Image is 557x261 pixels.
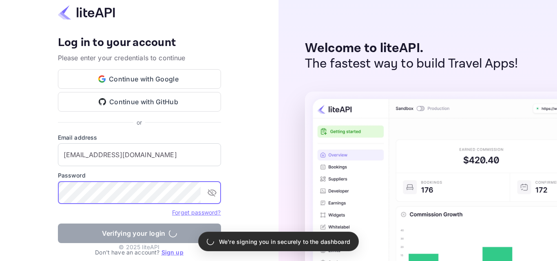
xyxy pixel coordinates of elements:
[161,249,183,256] a: Sign up
[58,171,221,180] label: Password
[305,41,518,56] p: Welcome to liteAPI.
[172,209,221,216] a: Forget password?
[204,184,220,201] button: toggle password visibility
[58,4,115,20] img: liteapi
[58,53,221,63] p: Please enter your credentials to continue
[190,188,199,197] keeper-lock: Open Keeper Popup
[58,133,221,142] label: Email address
[172,208,221,216] a: Forget password?
[219,237,350,246] p: We're signing you in securely to the dashboard
[58,143,221,166] input: Enter your email address
[119,243,159,251] p: © 2025 liteAPI
[58,36,221,50] h4: Log in to your account
[58,92,221,112] button: Continue with GitHub
[58,248,221,257] p: Don't have an account?
[137,118,142,127] p: or
[58,69,221,89] button: Continue with Google
[305,56,518,72] p: The fastest way to build Travel Apps!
